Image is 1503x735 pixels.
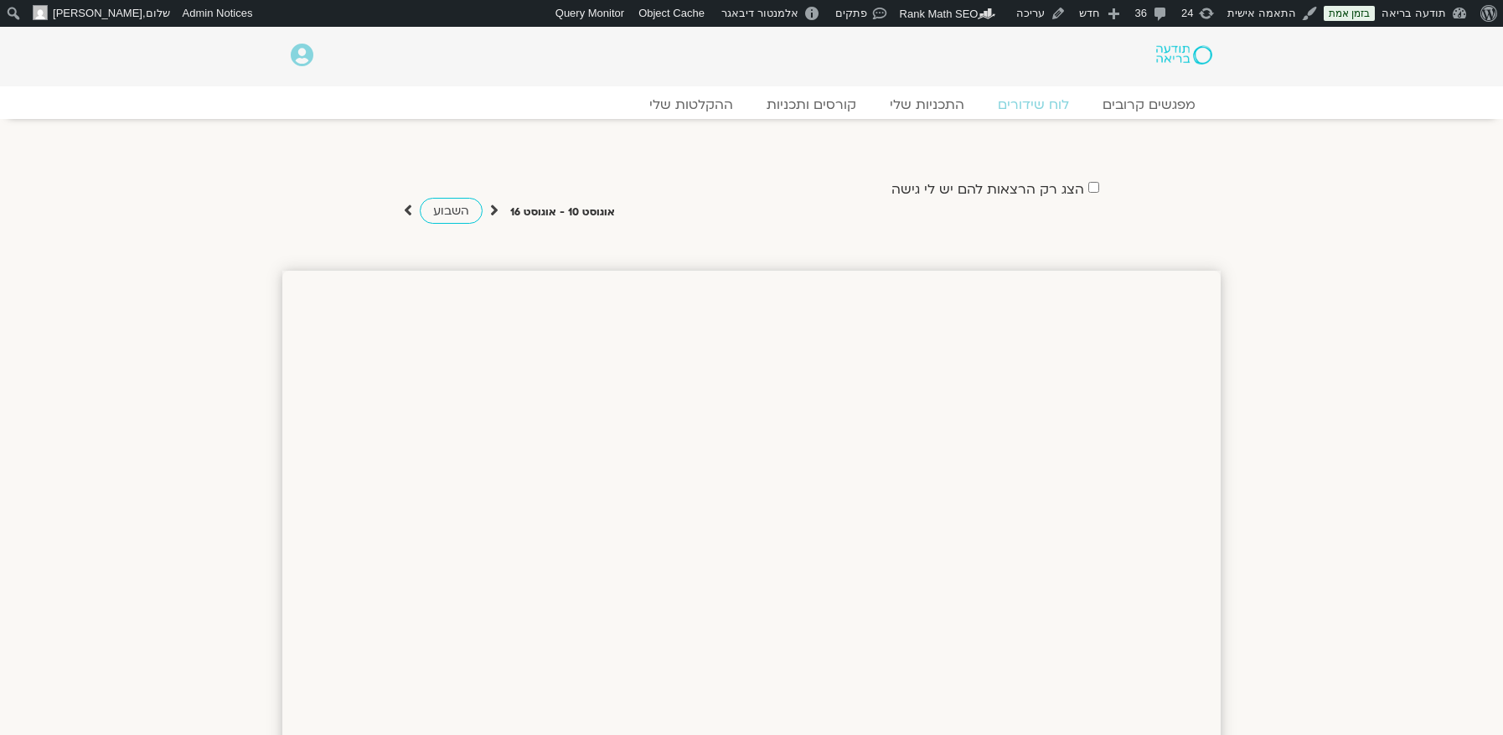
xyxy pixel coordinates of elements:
[873,96,981,113] a: התכניות שלי
[510,204,615,221] p: אוגוסט 10 - אוגוסט 16
[420,198,483,224] a: השבוע
[891,182,1084,197] label: הצג רק הרצאות להם יש לי גישה
[633,96,750,113] a: ההקלטות שלי
[981,96,1086,113] a: לוח שידורים
[433,203,469,219] span: השבוע
[291,96,1212,113] nav: Menu
[750,96,873,113] a: קורסים ותכניות
[53,7,142,19] span: [PERSON_NAME]
[1324,6,1375,21] a: בזמן אמת
[900,8,979,20] span: Rank Math SEO
[1086,96,1212,113] a: מפגשים קרובים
